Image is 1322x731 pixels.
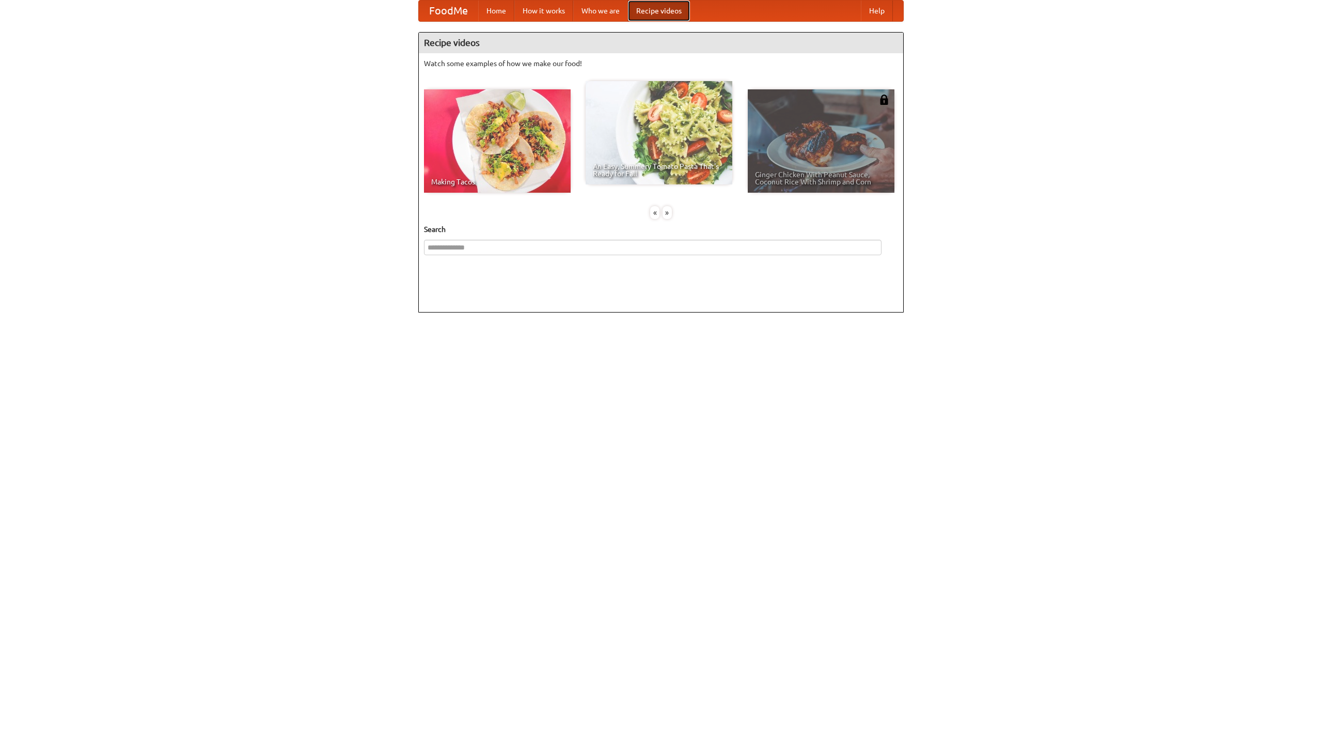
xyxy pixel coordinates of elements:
div: « [650,206,659,219]
img: 483408.png [879,95,889,105]
a: Who we are [573,1,628,21]
a: FoodMe [419,1,478,21]
div: » [663,206,672,219]
h4: Recipe videos [419,33,903,53]
a: Making Tacos [424,89,571,193]
a: Recipe videos [628,1,690,21]
a: How it works [514,1,573,21]
h5: Search [424,224,898,235]
a: Help [861,1,893,21]
a: An Easy, Summery Tomato Pasta That's Ready for Fall [586,81,732,184]
a: Home [478,1,514,21]
span: Making Tacos [431,178,563,185]
p: Watch some examples of how we make our food! [424,58,898,69]
span: An Easy, Summery Tomato Pasta That's Ready for Fall [593,163,725,177]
